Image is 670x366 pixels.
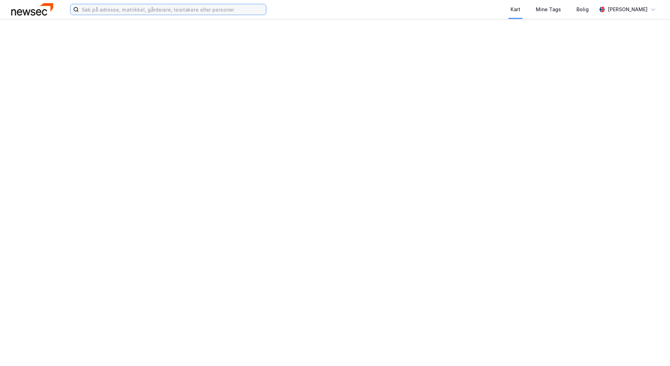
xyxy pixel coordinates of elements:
[11,3,53,15] img: newsec-logo.f6e21ccffca1b3a03d2d.png
[635,332,670,366] iframe: Chat Widget
[79,4,266,15] input: Søk på adresse, matrikkel, gårdeiere, leietakere eller personer
[536,5,561,14] div: Mine Tags
[635,332,670,366] div: Kontrollprogram for chat
[608,5,648,14] div: [PERSON_NAME]
[576,5,589,14] div: Bolig
[511,5,520,14] div: Kart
